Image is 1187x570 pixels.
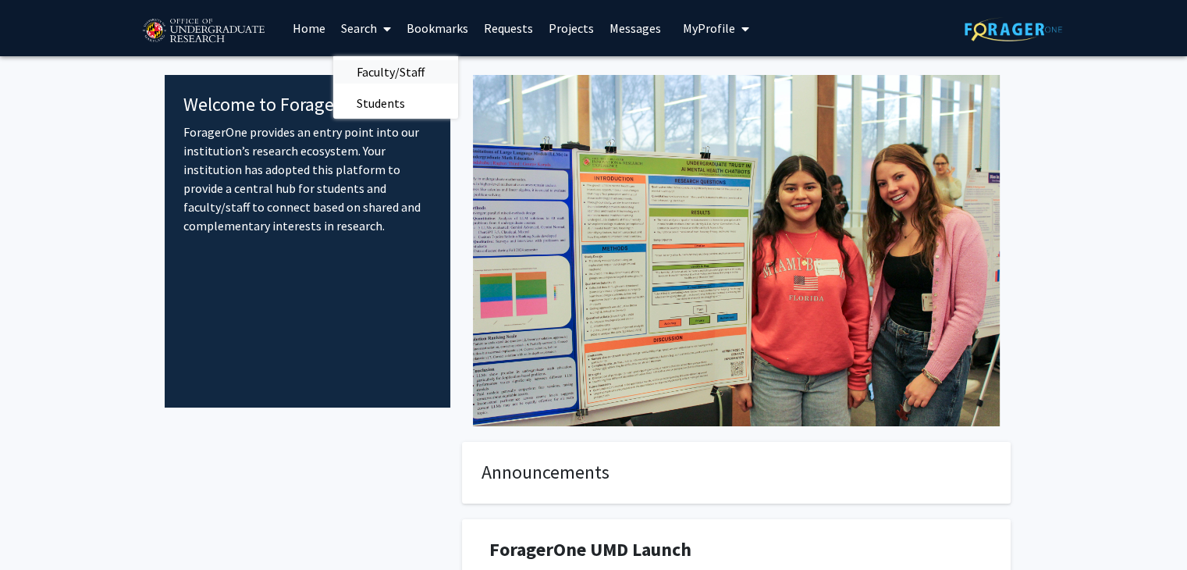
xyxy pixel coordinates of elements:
img: ForagerOne Logo [965,17,1062,41]
span: My Profile [683,20,735,36]
img: Cover Image [473,75,1000,426]
a: Search [333,1,399,55]
a: Bookmarks [399,1,476,55]
span: Students [333,87,428,119]
a: Projects [541,1,602,55]
a: Home [285,1,333,55]
iframe: Chat [12,500,66,558]
a: Students [333,91,458,115]
a: Faculty/Staff [333,60,458,84]
a: Requests [476,1,541,55]
p: ForagerOne provides an entry point into our institution’s research ecosystem. Your institution ha... [183,123,432,235]
h4: Welcome to ForagerOne [183,94,432,116]
a: Messages [602,1,669,55]
span: Faculty/Staff [333,56,448,87]
img: University of Maryland Logo [137,12,269,51]
h1: ForagerOne UMD Launch [489,539,983,561]
h4: Announcements [482,461,991,484]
